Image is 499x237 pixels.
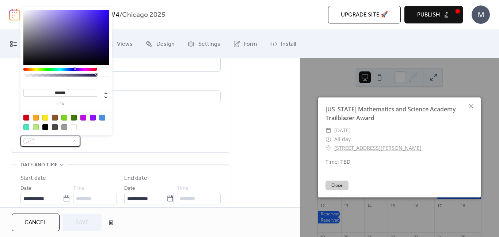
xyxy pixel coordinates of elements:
[20,81,219,89] div: Location
[61,115,67,121] div: #7ED321
[12,214,60,231] button: Cancel
[334,144,422,152] a: [STREET_ADDRESS][PERSON_NAME]
[90,115,96,121] div: #9013FE
[23,115,29,121] div: #D0021B
[124,174,147,183] div: End date
[264,33,301,55] a: Install
[472,5,490,24] div: M
[417,11,440,19] span: Publish
[244,38,257,50] span: Form
[318,158,481,166] div: Time: TBD
[23,124,29,130] div: #50E3C2
[122,8,165,22] b: Chicago 2025
[228,33,263,55] a: Form
[24,218,47,227] span: Cancel
[198,38,220,50] span: Settings
[80,115,86,121] div: #BD10E0
[117,38,133,50] span: Views
[20,174,46,183] div: Start date
[33,124,39,130] div: #B8E986
[119,8,122,22] b: /
[61,124,67,130] div: #9B9B9B
[177,184,188,193] span: Time
[99,115,105,121] div: #4A90E2
[334,126,351,135] span: [DATE]
[334,135,351,144] span: All day
[325,135,331,144] div: ​
[52,115,58,121] div: #8B572A
[156,38,175,50] span: Design
[182,33,226,55] a: Settings
[4,33,53,55] a: My Events
[318,105,481,122] div: [US_STATE] Mathematics and Science Academy Trailblazer Award
[52,124,58,130] div: #4A4A4A
[71,124,77,130] div: #FFFFFF
[404,6,463,23] button: Publish
[71,115,77,121] div: #417505
[73,184,85,193] span: Time
[42,124,48,130] div: #000000
[42,115,48,121] div: #F8E71C
[100,33,138,55] a: Views
[281,38,296,50] span: Install
[341,11,388,19] span: Upgrade site 🚀
[33,115,39,121] div: #F5A623
[325,126,331,135] div: ​
[140,33,180,55] a: Design
[20,184,31,193] span: Date
[23,102,97,106] label: hex
[325,144,331,152] div: ​
[328,6,401,23] button: Upgrade site 🚀
[20,161,58,170] span: Date and time
[325,181,348,190] button: Close
[9,9,20,21] img: logo
[124,184,135,193] span: Date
